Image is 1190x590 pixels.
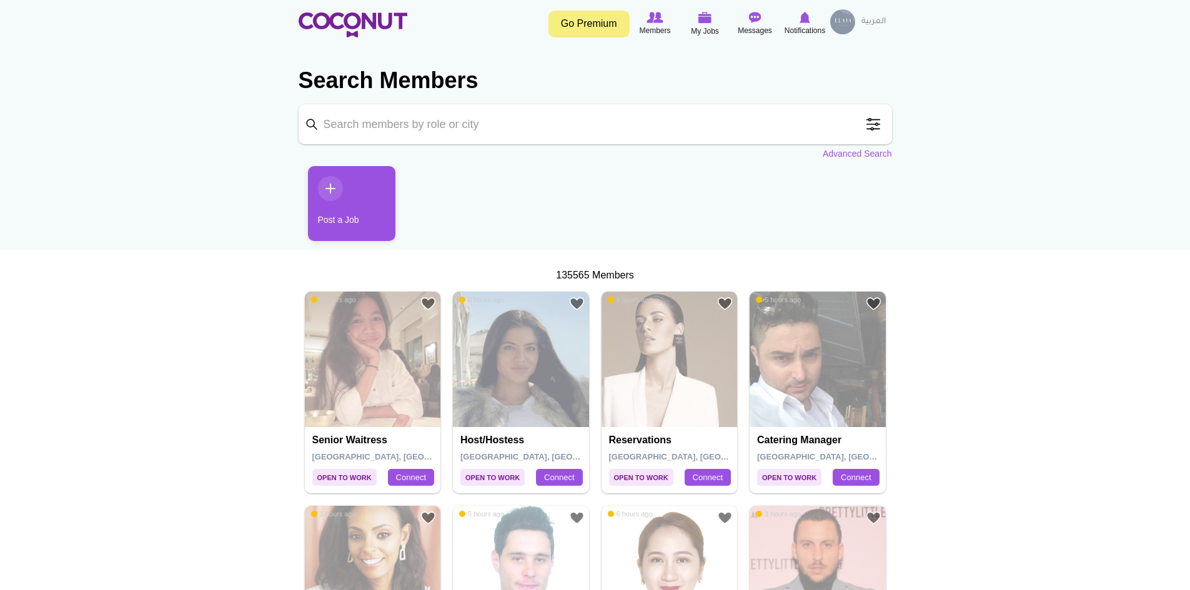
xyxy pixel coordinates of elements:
[630,9,680,38] a: Browse Members Members
[312,435,437,446] h4: Senior Waitress
[717,510,733,526] a: Add to Favourites
[756,295,801,304] span: 5 hours ago
[800,12,810,23] img: Notifications
[757,452,935,461] span: [GEOGRAPHIC_DATA], [GEOGRAPHIC_DATA]
[311,509,356,518] span: 3 hours ago
[569,296,585,312] a: Add to Favourites
[680,9,730,39] a: My Jobs My Jobs
[823,147,892,160] a: Advanced Search
[639,24,670,37] span: Members
[717,296,733,312] a: Add to Favourites
[647,12,663,23] img: Browse Members
[420,296,436,312] a: Add to Favourites
[460,469,525,486] span: Open to Work
[299,268,892,283] div: 135565 Members
[608,509,653,518] span: 6 hours ago
[609,452,787,461] span: [GEOGRAPHIC_DATA], [GEOGRAPHIC_DATA]
[609,469,673,486] span: Open to Work
[420,510,436,526] a: Add to Favourites
[757,435,881,446] h4: Catering manager
[738,24,772,37] span: Messages
[685,469,731,486] a: Connect
[730,9,780,38] a: Messages Messages
[698,12,712,23] img: My Jobs
[311,295,356,304] span: 4 hours ago
[569,510,585,526] a: Add to Favourites
[691,25,719,37] span: My Jobs
[780,9,830,38] a: Notifications Notifications
[866,510,881,526] a: Add to Favourites
[548,11,630,37] a: Go Premium
[299,66,892,96] h2: Search Members
[460,452,638,461] span: [GEOGRAPHIC_DATA], [GEOGRAPHIC_DATA]
[299,104,892,144] input: Search members by role or city
[460,435,585,446] h4: Host/Hostess
[308,166,395,241] a: Post a Job
[459,295,504,304] span: 5 hours ago
[312,452,490,461] span: [GEOGRAPHIC_DATA], [GEOGRAPHIC_DATA]
[388,469,434,486] a: Connect
[855,9,892,34] a: العربية
[536,469,582,486] a: Connect
[608,295,653,304] span: 4 hours ago
[866,296,881,312] a: Add to Favourites
[459,509,504,518] span: 5 hours ago
[756,509,801,518] span: 3 hours ago
[299,12,407,37] img: Home
[609,435,733,446] h4: Reservations
[312,469,377,486] span: Open to Work
[299,166,386,250] li: 1 / 1
[785,24,825,37] span: Notifications
[833,469,879,486] a: Connect
[749,12,761,23] img: Messages
[757,469,821,486] span: Open to Work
